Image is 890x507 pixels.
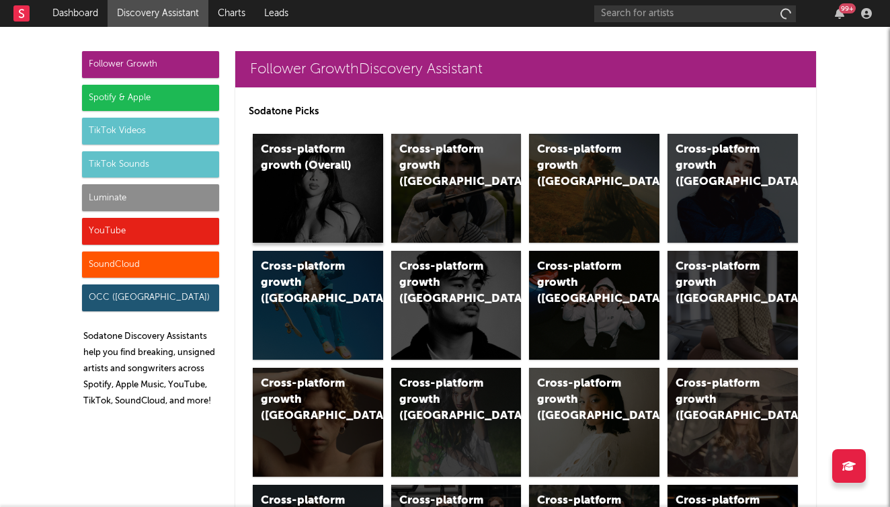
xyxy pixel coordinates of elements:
div: 99 + [839,3,856,13]
a: Cross-platform growth (Overall) [253,134,383,243]
a: Follower GrowthDiscovery Assistant [235,51,816,87]
button: 99+ [835,8,844,19]
a: Cross-platform growth ([GEOGRAPHIC_DATA]) [391,134,522,243]
div: Cross-platform growth ([GEOGRAPHIC_DATA]) [399,259,491,307]
div: Cross-platform growth ([GEOGRAPHIC_DATA]) [261,376,352,424]
p: Sodatone Picks [249,104,803,120]
div: OCC ([GEOGRAPHIC_DATA]) [82,284,219,311]
div: Follower Growth [82,51,219,78]
div: SoundCloud [82,251,219,278]
div: Cross-platform growth ([GEOGRAPHIC_DATA]) [676,259,767,307]
div: TikTok Sounds [82,151,219,178]
div: Luminate [82,184,219,211]
div: Cross-platform growth ([GEOGRAPHIC_DATA]) [537,376,629,424]
div: Cross-platform growth (Overall) [261,142,352,174]
a: Cross-platform growth ([GEOGRAPHIC_DATA]) [667,251,798,360]
div: Cross-platform growth ([GEOGRAPHIC_DATA]) [399,142,491,190]
div: Cross-platform growth ([GEOGRAPHIC_DATA]) [676,376,767,424]
div: Cross-platform growth ([GEOGRAPHIC_DATA]) [537,142,629,190]
div: TikTok Videos [82,118,219,145]
a: Cross-platform growth ([GEOGRAPHIC_DATA]) [391,368,522,477]
div: Cross-platform growth ([GEOGRAPHIC_DATA]) [399,376,491,424]
div: Cross-platform growth ([GEOGRAPHIC_DATA]/GSA) [537,259,629,307]
div: YouTube [82,218,219,245]
a: Cross-platform growth ([GEOGRAPHIC_DATA]) [253,368,383,477]
a: Cross-platform growth ([GEOGRAPHIC_DATA]) [529,134,659,243]
input: Search for artists [594,5,796,22]
a: Cross-platform growth ([GEOGRAPHIC_DATA]) [529,368,659,477]
a: Cross-platform growth ([GEOGRAPHIC_DATA]) [667,368,798,477]
a: Cross-platform growth ([GEOGRAPHIC_DATA]) [667,134,798,243]
div: Cross-platform growth ([GEOGRAPHIC_DATA]) [676,142,767,190]
a: Cross-platform growth ([GEOGRAPHIC_DATA]/GSA) [529,251,659,360]
div: Spotify & Apple [82,85,219,112]
a: Cross-platform growth ([GEOGRAPHIC_DATA]) [391,251,522,360]
div: Cross-platform growth ([GEOGRAPHIC_DATA]) [261,259,352,307]
p: Sodatone Discovery Assistants help you find breaking, unsigned artists and songwriters across Spo... [83,329,219,409]
a: Cross-platform growth ([GEOGRAPHIC_DATA]) [253,251,383,360]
